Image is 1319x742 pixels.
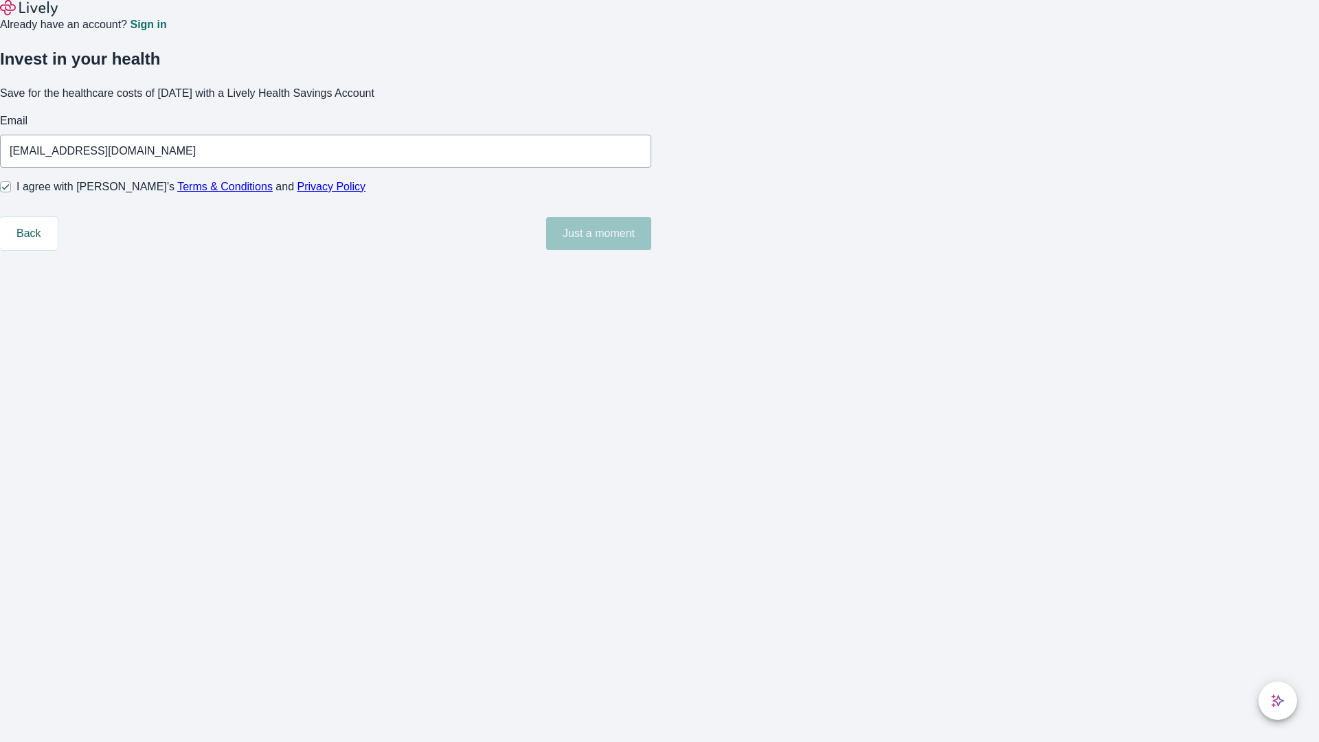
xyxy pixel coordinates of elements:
button: chat [1259,682,1297,720]
a: Terms & Conditions [177,181,273,192]
a: Privacy Policy [297,181,366,192]
svg: Lively AI Assistant [1271,694,1285,708]
span: I agree with [PERSON_NAME]’s and [16,179,365,195]
a: Sign in [130,19,166,30]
